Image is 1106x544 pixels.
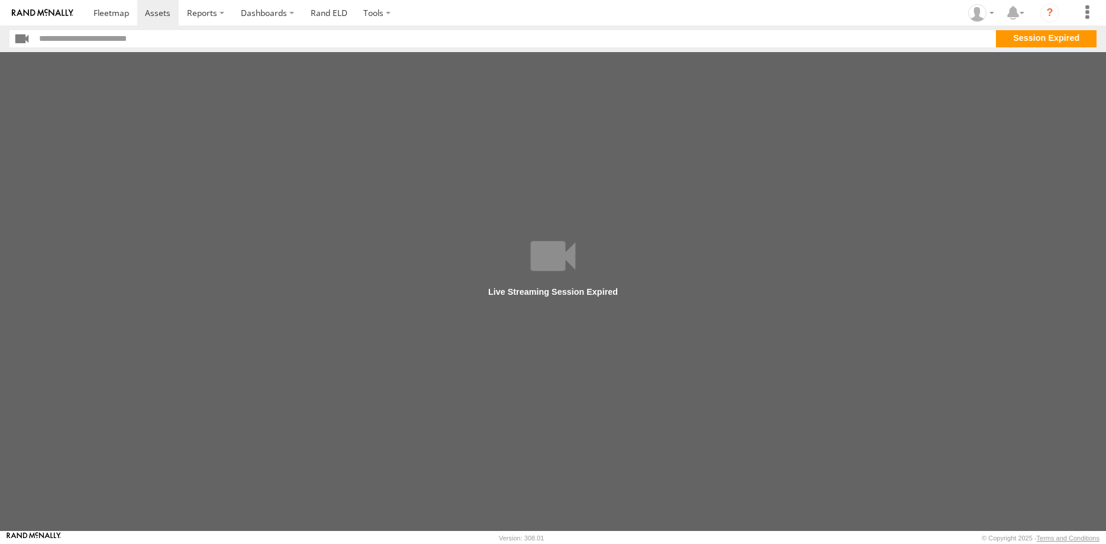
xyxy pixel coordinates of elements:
[964,4,998,22] div: Courtney Grier
[1040,4,1059,22] i: ?
[7,532,61,544] a: Visit our Website
[982,535,1099,542] div: © Copyright 2025 -
[1037,535,1099,542] a: Terms and Conditions
[12,9,73,17] img: rand-logo.svg
[499,535,544,542] div: Version: 308.01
